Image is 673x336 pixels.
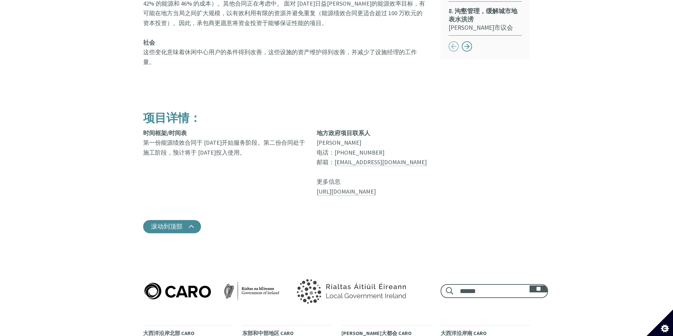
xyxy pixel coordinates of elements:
[449,7,522,36] a: 8. 沟壑管理，缓解城市地表水洪涝[PERSON_NAME]市议会
[143,129,187,137] font: 时间框架/时间表
[449,23,513,31] font: [PERSON_NAME]市议会
[317,188,376,196] a: [URL][DOMAIN_NAME]
[143,139,305,156] font: 第一份能源绩效合同于 [DATE]开始服务阶段。第二份合同处于施工阶段，预计将于 [DATE]投入使用。
[449,7,517,23] font: 8. 沟壑管理，缓解城市地表水洪涝
[317,188,376,195] font: [URL][DOMAIN_NAME]
[317,149,384,156] font: 电话：[PHONE_NUMBER]
[143,110,201,125] font: 项目详情：
[143,220,201,233] button: 滚动到顶部
[143,48,417,65] font: 这些变化意味着休闲中心用户的条件得到改善，这些设施的资产维护得到改善，并减少了设施经理的工作量。
[143,281,281,301] img: 卡罗标志
[317,129,370,137] font: 地方政府项目联系人
[282,270,419,312] img: 爱尔兰政府徽标
[335,158,427,166] a: [EMAIL_ADDRESS][DOMAIN_NAME]
[317,158,335,166] font: 邮箱：
[647,310,673,336] button: 设置 Cookie 偏好设置
[317,139,361,146] font: [PERSON_NAME]
[143,39,155,46] font: 社会
[317,178,340,185] font: 更多信息
[151,222,182,230] font: 滚动到顶部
